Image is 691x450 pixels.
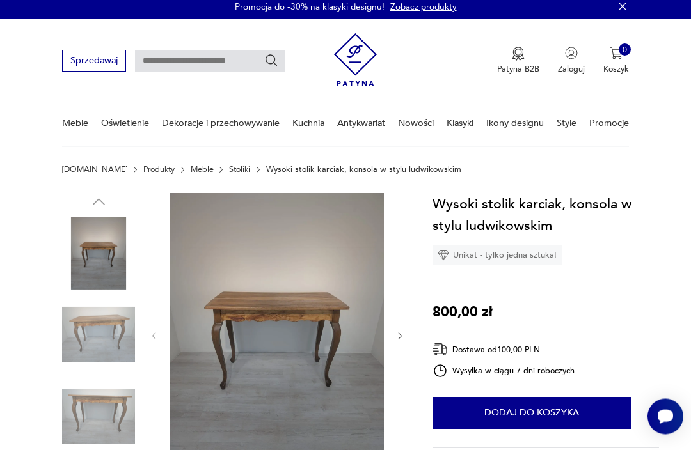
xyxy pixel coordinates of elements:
a: Style [557,102,576,146]
a: Meble [62,102,88,146]
button: 0Koszyk [603,47,629,75]
p: 800,00 zł [433,302,493,323]
iframe: Smartsupp widget button [647,399,683,435]
a: Ikony designu [486,102,544,146]
p: Patyna B2B [497,64,539,75]
a: Promocje [589,102,629,146]
a: Produkty [143,166,175,175]
button: Szukaj [264,54,278,68]
a: Sprzedawaj [62,58,125,66]
div: Dostawa od 100,00 PLN [433,342,575,358]
img: Zdjęcie produktu Wysoki stolik karciak, konsola w stylu ludwikowskim [62,299,135,371]
div: Unikat - tylko jedna sztuka! [433,246,562,265]
a: Zobacz produkty [390,1,457,13]
div: Wysyłka w ciągu 7 dni roboczych [433,364,575,379]
a: [DOMAIN_NAME] [62,166,127,175]
img: Ikona koszyka [610,47,623,60]
h1: Wysoki stolik karciak, konsola w stylu ludwikowskim [433,194,659,237]
button: Zaloguj [558,47,585,75]
div: 0 [619,44,631,57]
img: Patyna - sklep z meblami i dekoracjami vintage [334,29,377,91]
p: Wysoki stolik karciak, konsola w stylu ludwikowskim [266,166,461,175]
a: Antykwariat [337,102,385,146]
a: Oświetlenie [101,102,149,146]
img: Ikona medalu [512,47,525,61]
button: Sprzedawaj [62,50,125,72]
img: Ikonka użytkownika [565,47,578,60]
a: Klasyki [447,102,473,146]
p: Koszyk [603,64,629,75]
img: Zdjęcie produktu Wysoki stolik karciak, konsola w stylu ludwikowskim [62,217,135,290]
a: Kuchnia [292,102,324,146]
img: Ikona dostawy [433,342,448,358]
a: Dekoracje i przechowywanie [162,102,280,146]
a: Stoliki [229,166,250,175]
p: Promocja do -30% na klasyki designu! [235,1,385,13]
button: Patyna B2B [497,47,539,75]
a: Nowości [398,102,434,146]
a: Meble [191,166,214,175]
a: Ikona medaluPatyna B2B [497,47,539,75]
button: Dodaj do koszyka [433,398,631,430]
img: Ikona diamentu [438,250,449,261]
p: Zaloguj [558,64,585,75]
